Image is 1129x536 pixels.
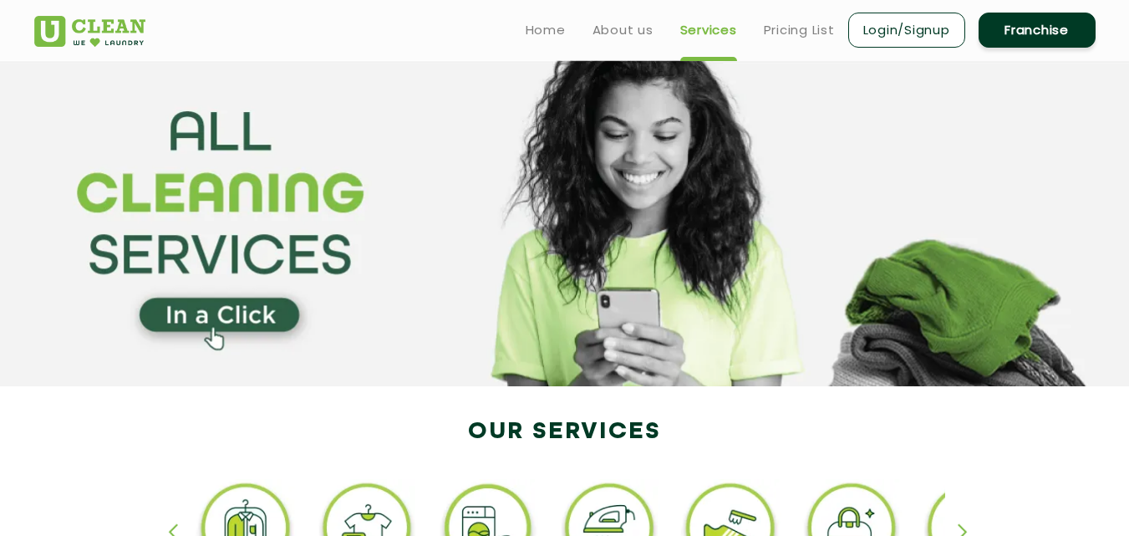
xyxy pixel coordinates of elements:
[764,20,835,40] a: Pricing List
[680,20,737,40] a: Services
[592,20,653,40] a: About us
[34,16,145,47] img: UClean Laundry and Dry Cleaning
[979,13,1096,48] a: Franchise
[526,20,566,40] a: Home
[848,13,965,48] a: Login/Signup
